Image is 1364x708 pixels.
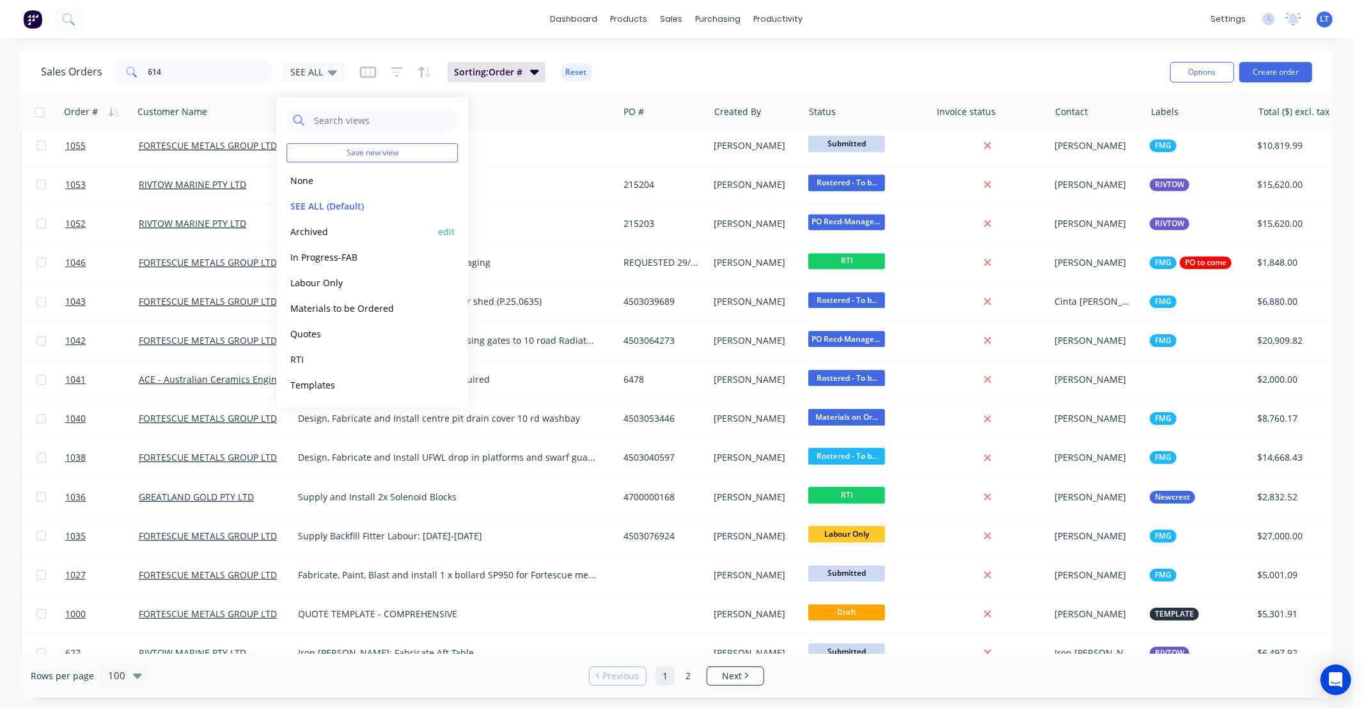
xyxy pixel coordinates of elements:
[1054,530,1136,543] div: [PERSON_NAME]
[139,647,246,659] a: RIVTOW MARINE PTY LTD
[1054,256,1136,269] div: [PERSON_NAME]
[65,360,139,399] a: 1041
[139,373,354,385] a: ACE - Australian Ceramics Engineering #95468868
[714,373,794,386] div: [PERSON_NAME]
[1054,608,1136,620] div: [PERSON_NAME]
[139,412,277,424] a: FORTESCUE METALS GROUP LTD
[286,327,432,341] button: Quotes
[65,517,139,555] a: 1035
[1150,569,1177,581] button: FMG
[808,214,885,230] span: PO Recd-Manager...
[1054,178,1136,191] div: [PERSON_NAME]
[286,250,432,265] button: In Progress-FAB
[714,608,794,620] div: [PERSON_NAME]
[655,666,675,686] a: Page 1 is your current page
[65,634,139,672] a: 627
[808,292,885,308] span: Rostered - To b...
[139,451,277,463] a: FORTESCUE METALS GROUP LTD
[1150,334,1177,347] button: FMG
[23,10,42,29] img: Factory
[64,105,98,118] div: Order #
[1155,139,1172,152] span: FMG
[809,105,836,118] div: Status
[65,165,139,204] a: 1053
[1054,139,1136,152] div: [PERSON_NAME]
[584,666,769,686] ul: Pagination
[65,412,86,425] span: 1040
[1150,491,1195,504] button: Newcrest
[41,66,102,78] h1: Sales Orders
[65,608,86,620] span: 1000
[1155,256,1172,269] span: FMG
[623,217,700,230] div: 215203
[1150,647,1189,659] button: RIVTOW
[1170,62,1234,82] button: Options
[1185,256,1227,269] span: PO to come
[1054,412,1136,425] div: [PERSON_NAME]
[65,217,86,230] span: 1052
[148,59,273,85] input: Search...
[808,643,885,659] span: Submitted
[748,10,810,29] div: productivity
[623,530,700,543] div: 4503076924
[689,10,748,29] div: purchasing
[139,217,246,229] a: RIVTOW MARINE PTY LTD
[808,253,885,269] span: RTI
[1258,105,1329,118] div: Total ($) excl. tax
[298,569,597,581] div: Fabricate, Paint, Blast and install 1 x bollard SP950 for Fortescue metals
[808,526,885,542] span: Labour Only
[1150,608,1199,620] button: TEMPLATE
[286,378,432,392] button: Templates
[1155,491,1190,504] span: Newcrest
[714,647,794,659] div: [PERSON_NAME]
[561,63,592,81] button: Reset
[808,331,885,347] span: PO Recd-Manager...
[31,670,94,682] span: Rows per page
[139,530,277,542] a: FORTESCUE METALS GROUP LTD
[604,10,654,29] div: products
[1150,530,1177,543] button: FMG
[65,491,86,504] span: 1036
[623,491,700,504] div: 4700000168
[678,666,698,686] a: Page 2
[714,178,794,191] div: [PERSON_NAME]
[808,604,885,620] span: Draft
[1054,217,1136,230] div: [PERSON_NAME]
[1155,295,1172,308] span: FMG
[286,352,432,367] button: RTI
[65,256,86,269] span: 1046
[654,10,689,29] div: sales
[623,451,700,464] div: 4503040597
[1155,412,1172,425] span: FMG
[65,438,139,477] a: 1038
[139,569,277,581] a: FORTESCUE METALS GROUP LTD
[544,10,604,29] a: dashboard
[65,178,86,191] span: 1053
[139,295,277,307] a: FORTESCUE METALS GROUP LTD
[65,295,86,308] span: 1043
[65,451,86,464] span: 1038
[139,491,254,503] a: GREATLAND GOLD PTY LTD
[1239,62,1312,82] button: Create order
[808,135,885,151] span: Submitted
[298,412,597,425] div: Design, Fabricate and Install centre pit drain cover 10 rd washbay
[65,478,139,516] a: 1036
[298,647,597,659] div: Iron [PERSON_NAME]: Fabricate Aft Table
[808,566,885,581] span: Submitted
[65,282,139,321] a: 1043
[1150,451,1177,464] button: FMG
[65,321,139,360] a: 1042
[1054,295,1136,308] div: Cinta [PERSON_NAME]
[65,647,81,659] span: 627
[65,595,139,633] a: 1000
[623,256,700,269] div: REQUESTED 29/09
[707,670,764,682] a: Next page
[65,569,86,581] span: 1027
[298,491,597,504] div: Supply and Install 2x Solenoid Blocks
[286,224,432,239] button: Archived
[65,530,86,543] span: 1035
[714,217,794,230] div: [PERSON_NAME]
[623,105,644,118] div: PO #
[1054,569,1136,581] div: [PERSON_NAME]
[714,530,794,543] div: [PERSON_NAME]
